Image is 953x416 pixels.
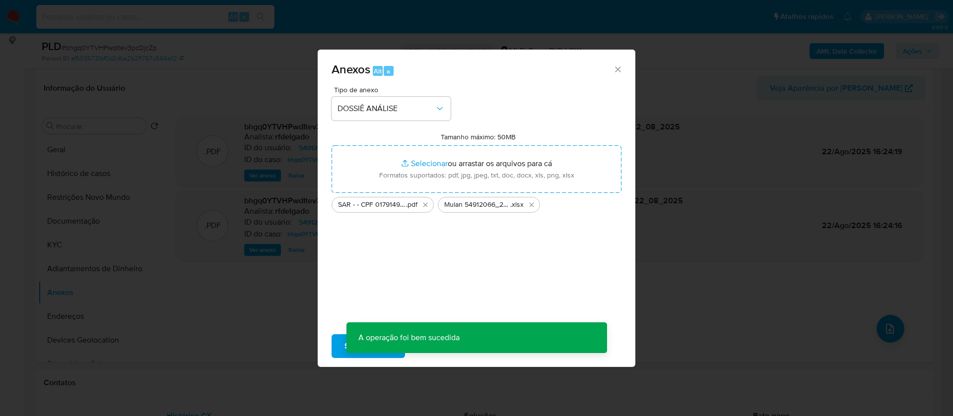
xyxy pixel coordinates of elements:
button: Excluir Mulan 54912066_2025_08_21_17_27_51.xlsx [526,199,538,211]
span: Cancelar [422,335,454,357]
label: Tamanho máximo: 50MB [441,132,516,141]
span: Subir arquivo [344,335,392,357]
span: Mulan 54912066_2025_08_21_17_27_51 [444,200,510,210]
p: A operação foi bem sucedida [346,322,472,353]
button: Excluir SAR - - CPF 01791490590 - ALBERTO PEREIRA SILVA.pdf [419,199,431,211]
span: Tipo de anexo [334,86,453,93]
span: .xlsx [510,200,524,210]
span: Anexos [332,60,370,78]
span: a [387,66,390,76]
button: Fechar [613,64,622,73]
span: Alt [374,66,382,76]
button: Subir arquivo [332,334,405,358]
span: .pdf [406,200,417,210]
button: DOSSIÊ ANÁLISE [332,97,451,120]
span: SAR - - CPF 01791490590 - [PERSON_NAME] [338,200,406,210]
ul: Arquivos selecionados [332,193,621,213]
span: DOSSIÊ ANÁLISE [338,104,435,114]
